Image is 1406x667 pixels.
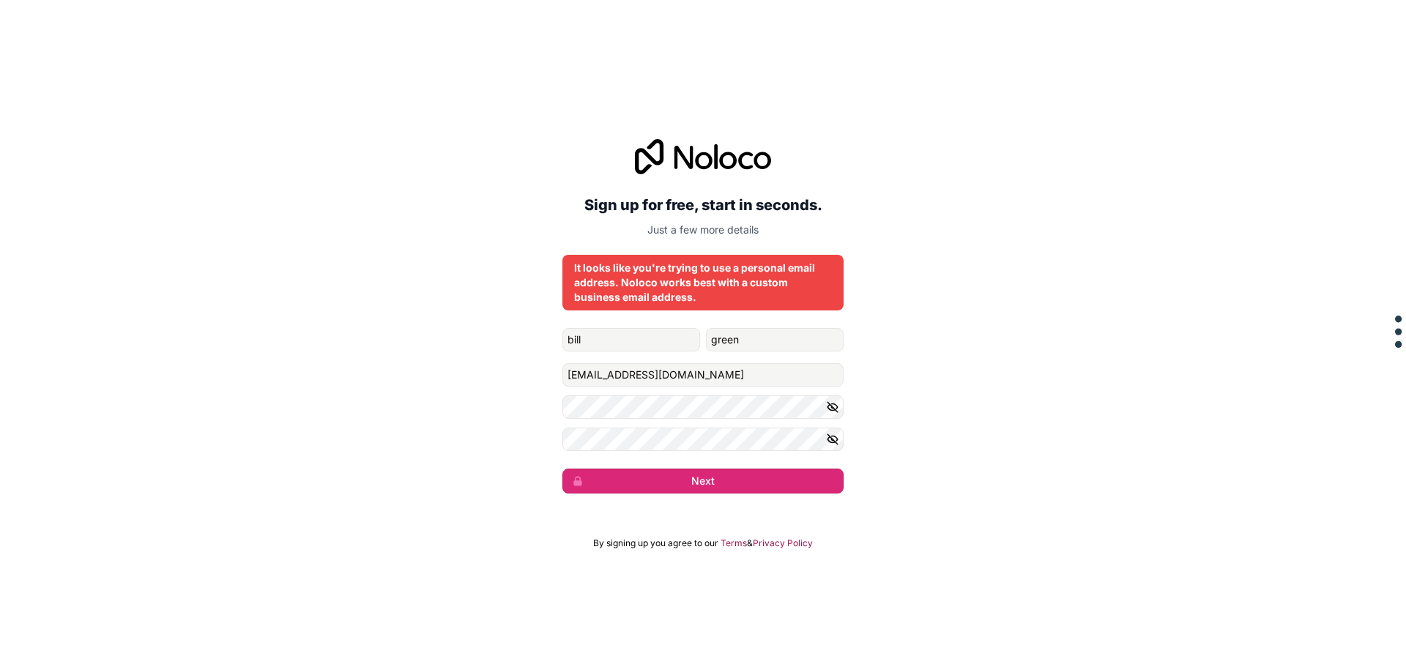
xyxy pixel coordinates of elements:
input: family-name [706,328,844,351]
div: It looks like you're trying to use a personal email address. Noloco works best with a custom busi... [574,261,832,305]
button: Next [562,469,844,493]
input: Email address [562,363,844,387]
a: Privacy Policy [753,537,813,549]
span: By signing up you agree to our [593,537,718,549]
input: Confirm password [562,428,844,451]
span: & [747,537,753,549]
h2: Sign up for free, start in seconds. [562,192,844,218]
input: Password [562,395,844,419]
p: Just a few more details [562,223,844,237]
a: Terms [721,537,747,549]
input: given-name [562,328,700,351]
